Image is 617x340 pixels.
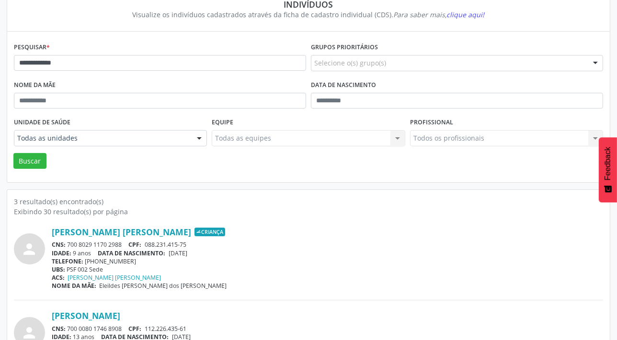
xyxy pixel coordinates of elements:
label: Profissional [410,115,453,130]
label: Data de nascimento [311,78,376,93]
a: [PERSON_NAME] [52,310,120,321]
span: Todas as unidades [17,133,187,143]
label: Grupos prioritários [311,40,378,55]
div: PSF 002 Sede [52,265,603,274]
i: person [21,241,38,258]
div: 700 8029 1170 2988 [52,241,603,249]
span: DATA DE NASCIMENTO: [98,249,166,257]
span: CNS: [52,241,66,249]
a: [PERSON_NAME] [PERSON_NAME] [68,274,161,282]
span: CNS: [52,325,66,333]
span: Eleildes [PERSON_NAME] dos [PERSON_NAME] [100,282,227,290]
label: Pesquisar [14,40,50,55]
div: [PHONE_NUMBER] [52,257,603,265]
span: UBS: [52,265,65,274]
label: Unidade de saúde [14,115,70,130]
span: Selecione o(s) grupo(s) [314,58,386,68]
span: 088.231.415-75 [145,241,186,249]
label: Equipe [212,115,233,130]
span: CPF: [129,325,142,333]
span: [DATE] [169,249,187,257]
div: Exibindo 30 resultado(s) por página [14,207,603,217]
i: Para saber mais, [394,10,485,19]
span: TELEFONE: [52,257,83,265]
span: Feedback [604,147,612,180]
a: [PERSON_NAME] [PERSON_NAME] [52,227,191,237]
span: Criança [194,228,225,236]
div: Visualize os indivíduos cadastrados através da ficha de cadastro individual (CDS). [21,10,596,20]
button: Buscar [13,153,46,169]
span: ACS: [52,274,65,282]
span: 112.226.435-61 [145,325,186,333]
div: 700 0080 1746 8908 [52,325,603,333]
span: clique aqui! [447,10,485,19]
div: 9 anos [52,249,603,257]
span: IDADE: [52,249,71,257]
span: CPF: [129,241,142,249]
button: Feedback - Mostrar pesquisa [599,137,617,202]
span: NOME DA MÃE: [52,282,96,290]
div: 3 resultado(s) encontrado(s) [14,197,603,207]
label: Nome da mãe [14,78,56,93]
